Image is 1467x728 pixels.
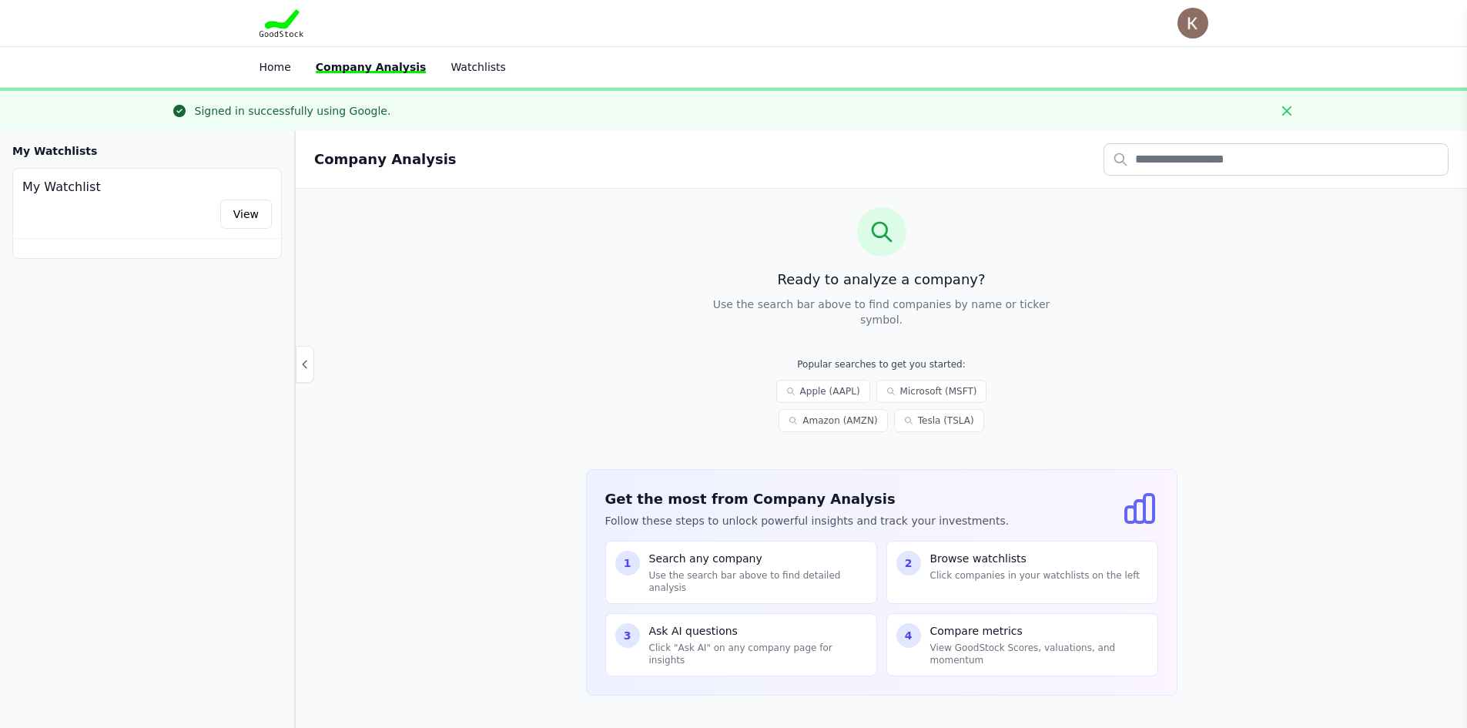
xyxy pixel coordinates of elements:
[624,555,631,571] span: 1
[649,569,867,594] p: Use the search bar above to find detailed analysis
[220,200,272,229] a: View
[450,61,505,73] a: Watchlists
[779,409,887,432] a: Amazon (AMZN)
[314,149,457,170] h2: Company Analysis
[195,103,391,119] div: Signed in successfully using Google.
[930,623,1148,639] p: Compare metrics
[586,269,1177,290] h3: Ready to analyze a company?
[709,297,1054,327] p: Use the search bar above to find companies by name or ticker symbol.
[260,9,304,37] img: Goodstock Logo
[876,380,987,403] a: Microsoft (MSFT)
[22,178,272,196] h4: My Watchlist
[12,143,97,159] h3: My Watchlists
[894,409,984,432] a: Tesla (TSLA)
[649,642,867,666] p: Click "Ask AI" on any company page for insights
[722,358,1042,371] p: Popular searches to get you started:
[624,628,631,643] span: 3
[649,623,867,639] p: Ask AI questions
[605,513,1010,528] p: Follow these steps to unlock powerful insights and track your investments.
[776,380,870,403] a: Apple (AAPL)
[649,551,867,566] p: Search any company
[316,61,427,73] a: Company Analysis
[1274,99,1299,123] button: Close
[905,555,913,571] span: 2
[605,488,1010,510] h3: Get the most from Company Analysis
[930,569,1140,582] p: Click companies in your watchlists on the left
[905,628,913,643] span: 4
[1177,8,1208,39] img: user photo
[930,642,1148,666] p: View GoodStock Scores, valuations, and momentum
[930,551,1140,566] p: Browse watchlists
[260,61,291,73] a: Home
